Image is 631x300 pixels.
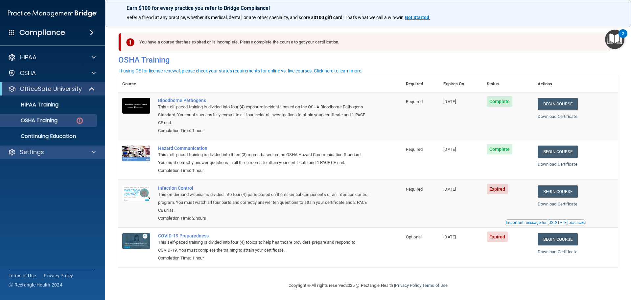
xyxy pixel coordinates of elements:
[20,53,36,61] p: HIPAA
[126,38,134,46] img: exclamation-circle-solid-danger.72ef9ffc.png
[158,214,369,222] div: Completion Time: 2 hours
[76,117,84,125] img: danger-circle.6113f641.png
[158,103,369,127] div: This self-paced training is divided into four (4) exposure incidents based on the OSHA Bloodborne...
[20,69,36,77] p: OSHA
[538,98,578,110] a: Begin Course
[4,133,94,140] p: Continuing Education
[538,185,578,198] a: Begin Course
[538,202,577,206] a: Download Certificate
[506,221,585,225] div: Important message for [US_STATE] practices
[119,68,362,73] div: If using CE for license renewal, please check your state's requirements for online vs. live cours...
[487,232,508,242] span: Expired
[19,28,65,37] h4: Compliance
[406,147,423,152] span: Required
[538,146,578,158] a: Begin Course
[158,191,369,214] div: This on-demand webinar is divided into four (4) parts based on the essential components of an inf...
[8,85,95,93] a: OfficeSafe University
[487,184,508,194] span: Expired
[443,234,456,239] span: [DATE]
[158,167,369,175] div: Completion Time: 1 hour
[422,283,448,288] a: Terms of Use
[443,147,456,152] span: [DATE]
[443,187,456,192] span: [DATE]
[8,148,96,156] a: Settings
[127,5,610,11] p: Earn $100 for every practice you refer to Bridge Compliance!
[118,76,154,92] th: Course
[20,85,82,93] p: OfficeSafe University
[8,53,96,61] a: HIPAA
[395,283,421,288] a: Privacy Policy
[487,96,513,107] span: Complete
[538,162,577,167] a: Download Certificate
[127,15,314,20] span: Refer a friend at any practice, whether it's medical, dental, or any other speciality, and score a
[8,7,97,20] img: PMB logo
[622,34,624,42] div: 2
[158,185,369,191] a: Infection Control
[402,76,439,92] th: Required
[538,114,577,119] a: Download Certificate
[158,238,369,254] div: This self-paced training is divided into four (4) topics to help healthcare providers prepare and...
[406,234,422,239] span: Optional
[9,282,62,288] span: Ⓒ Rectangle Health 2024
[121,33,611,51] div: You have a course that has expired or is incomplete. Please complete the course to get your certi...
[158,151,369,167] div: This self-paced training is divided into three (3) rooms based on the OSHA Hazard Communication S...
[405,15,430,20] a: Get Started
[439,76,482,92] th: Expires On
[158,127,369,135] div: Completion Time: 1 hour
[605,30,624,49] button: Open Resource Center, 2 new notifications
[9,272,36,279] a: Terms of Use
[314,15,342,20] strong: $100 gift card
[248,275,488,296] div: Copyright © All rights reserved 2025 @ Rectangle Health | |
[406,187,423,192] span: Required
[158,98,369,103] a: Bloodborne Pathogens
[20,148,44,156] p: Settings
[118,68,363,74] button: If using CE for license renewal, please check your state's requirements for online vs. live cours...
[4,101,58,108] p: HIPAA Training
[118,55,618,65] h4: OSHA Training
[158,146,369,151] a: Hazard Communication
[158,233,369,238] a: COVID-19 Preparedness
[534,76,618,92] th: Actions
[4,117,58,124] p: OSHA Training
[405,15,429,20] strong: Get Started
[505,219,586,226] button: Read this if you are a dental practitioner in the state of CA
[158,254,369,262] div: Completion Time: 1 hour
[538,249,577,254] a: Download Certificate
[406,99,423,104] span: Required
[487,144,513,154] span: Complete
[538,233,578,245] a: Begin Course
[483,76,534,92] th: Status
[342,15,405,20] span: ! That's what we call a win-win.
[443,99,456,104] span: [DATE]
[44,272,73,279] a: Privacy Policy
[8,69,96,77] a: OSHA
